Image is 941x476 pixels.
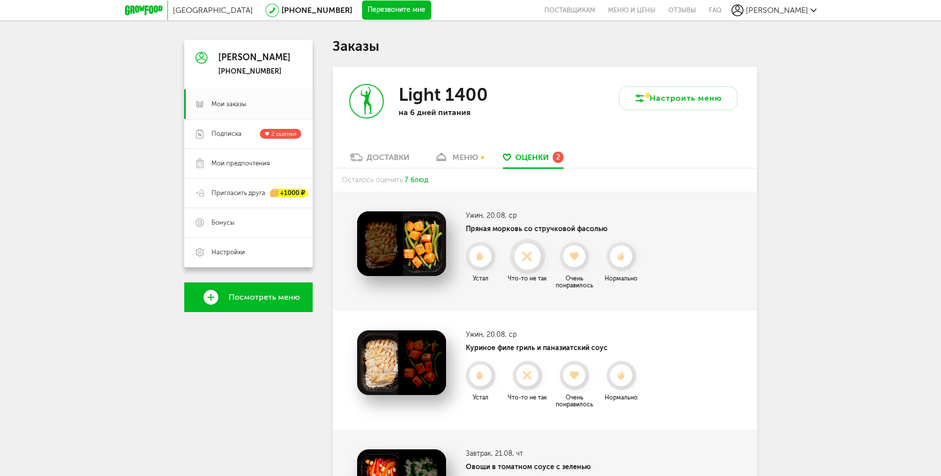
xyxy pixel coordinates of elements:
a: Мои предпочтения [184,149,313,178]
span: 7 блюд [405,176,428,184]
div: Что-то не так [505,275,550,282]
a: Оценки 2 [498,152,569,168]
h3: Ужин [466,211,644,220]
h4: Куриное филе гриль и паназиатский соус [466,344,644,352]
span: Пригласить друга [211,189,265,198]
div: [PERSON_NAME] [218,53,290,63]
h4: Пряная морковь со стручковой фасолью [466,225,644,233]
h3: Завтрак [466,449,644,458]
div: Что-то не так [505,394,550,401]
a: Бонусы [184,208,313,238]
a: Пригласить друга +1000 ₽ [184,178,313,208]
a: Посмотреть меню [184,282,313,312]
button: Настроить меню [619,86,737,110]
h3: Light 1400 [399,84,488,105]
div: Доставки [367,153,409,162]
img: Куриное филе гриль и паназиатский соус [357,330,446,395]
img: Пряная морковь со стручковой фасолью [357,211,446,276]
div: Устал [458,394,503,401]
div: Очень понравилось [552,275,597,289]
div: Нормально [599,275,644,282]
h4: Овощи в томатном соусе с зеленью [466,463,644,471]
p: на 6 дней питания [399,108,527,117]
span: Настройки [211,248,245,257]
button: Перезвоните мне [362,0,431,20]
span: Бонусы [211,218,235,227]
div: Нормально [599,394,644,401]
div: Осталось оценить: [332,168,757,192]
span: , 20.08, ср [483,211,517,220]
div: меню [452,153,478,162]
span: Мои предпочтения [211,159,270,168]
h1: Заказы [332,40,757,53]
span: 2 оценки [271,130,296,137]
a: Подписка 2 оценки [184,119,313,149]
div: 2 [553,152,564,162]
div: Устал [458,275,503,282]
div: +1000 ₽ [270,189,308,198]
a: Настройки [184,238,313,267]
span: , 21.08, чт [491,449,523,458]
a: Мои заказы [184,89,313,119]
span: [PERSON_NAME] [746,5,808,15]
div: Очень понравилось [552,394,597,408]
span: , 20.08, ср [483,330,517,339]
h3: Ужин [466,330,644,339]
span: Оценки [515,153,549,162]
a: меню [429,152,483,168]
a: Доставки [345,152,414,168]
span: Подписка [211,129,242,138]
div: [PHONE_NUMBER] [218,67,290,76]
a: [PHONE_NUMBER] [282,5,352,15]
span: Мои заказы [211,100,246,109]
span: [GEOGRAPHIC_DATA] [173,5,253,15]
span: Посмотреть меню [229,293,300,302]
